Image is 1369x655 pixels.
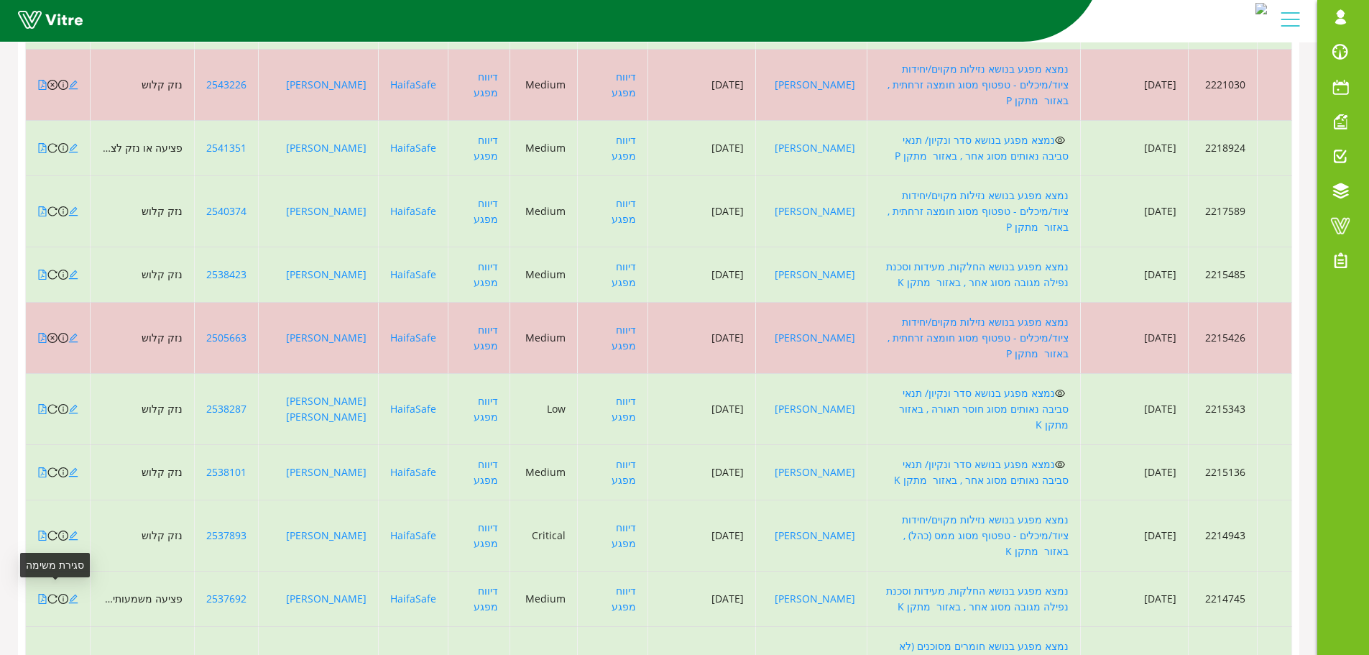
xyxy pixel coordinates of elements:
[1189,303,1258,374] td: 2215426
[68,594,78,604] span: edit
[648,50,756,121] td: [DATE]
[37,78,47,91] a: file-pdf
[142,402,183,416] span: נזק קלוש
[19,592,183,605] span: פציעה משמעותית או נזק חמור למתקן
[1081,247,1189,303] td: [DATE]
[142,267,183,281] span: נזק קלוש
[886,260,1069,289] a: נמצא מפגע בנושא החלקות, מעידות וסכנת נפילה מגובה מסוג אחר , באזור מתקן K
[68,80,78,90] span: edit
[510,572,578,627] td: Medium
[58,206,68,216] span: info-circle
[37,528,47,542] a: file-pdf
[47,206,57,216] span: reload
[612,133,636,162] a: דיווח מפגע
[648,445,756,500] td: [DATE]
[775,592,855,605] a: [PERSON_NAME]
[47,594,57,604] span: reload
[648,374,756,445] td: [DATE]
[390,204,436,218] a: HaifaSafe
[888,62,1069,107] a: נמצא מפגע בנושא נזילות מקוים/יחידות ציוד/מיכלים - טפטוף מסוג חומצה זרחתית , באזור מתקן P
[58,404,68,414] span: info-circle
[37,333,47,343] span: file-pdf
[68,206,78,216] span: edit
[390,78,436,91] a: HaifaSafe
[68,402,78,416] a: edit
[37,592,47,605] a: file-pdf
[510,303,578,374] td: Medium
[142,331,183,344] span: נזק קלוש
[286,592,367,605] a: [PERSON_NAME]
[390,528,436,542] a: HaifaSafe
[1189,572,1258,627] td: 2214745
[286,141,367,155] a: [PERSON_NAME]
[37,465,47,479] a: file-pdf
[37,141,47,155] a: file-pdf
[37,267,47,281] a: file-pdf
[206,267,246,281] a: 2538423
[286,78,367,91] a: [PERSON_NAME]
[68,531,78,541] span: edit
[1081,572,1189,627] td: [DATE]
[1255,3,1267,14] img: c0dca6a0-d8b6-4077-9502-601a54a2ea4a.jpg
[775,204,855,218] a: [PERSON_NAME]
[286,204,367,218] a: [PERSON_NAME]
[206,204,246,218] a: 2540374
[510,121,578,176] td: Medium
[888,315,1069,360] a: נמצא מפגע בנושא נזילות מקוים/יחידות ציוד/מיכלים - טפטוף מסוג חומצה זרחתית , באזור מתקן P
[206,402,246,416] a: 2538287
[886,584,1069,613] a: נמצא מפגע בנושא החלקות, מעידות וסכנת נפילה מגובה מסוג אחר , באזור מתקן K
[612,584,636,613] a: דיווח מפגע
[68,333,78,343] span: edit
[612,70,636,99] a: דיווח מפגע
[206,592,246,605] a: 2537692
[47,270,57,280] span: reload
[68,331,78,344] a: edit
[37,270,47,280] span: file-pdf
[896,386,1069,431] a: נמצא מפגע בנושא סדר ונקיון/ תנאי סביבה נאותים מסוג חוסר תאורה , באזור מתקן K
[1189,445,1258,500] td: 2215136
[58,143,68,153] span: info-circle
[286,267,367,281] a: [PERSON_NAME]
[474,323,498,352] a: דיווח מפגע
[648,121,756,176] td: [DATE]
[68,267,78,281] a: edit
[902,513,1069,558] a: נמצא מפגע בנושא נזילות מקוים/יחידות ציוד/מיכלים - טפטוף מסוג ממס (כהל) , באזור מתקן K
[37,331,47,344] a: file-pdf
[612,521,636,550] a: דיווח מפגע
[58,467,68,477] span: info-circle
[1081,445,1189,500] td: [DATE]
[775,331,855,344] a: [PERSON_NAME]
[1081,500,1189,572] td: [DATE]
[100,141,183,155] span: פציעה או נזק לציוד
[894,457,1069,487] a: נמצא מפגע בנושא סדר ונקיון/ תנאי סביבה נאותים מסוג אחר , באזור מתקן K
[510,445,578,500] td: Medium
[58,531,68,541] span: info-circle
[390,465,436,479] a: HaifaSafe
[286,331,367,344] a: [PERSON_NAME]
[510,374,578,445] td: Low
[286,465,367,479] a: [PERSON_NAME]
[775,78,855,91] a: [PERSON_NAME]
[47,467,57,477] span: reload
[1081,303,1189,374] td: [DATE]
[1189,121,1258,176] td: 2218924
[47,333,57,343] span: close-circle
[1189,500,1258,572] td: 2214943
[37,594,47,604] span: file-pdf
[37,204,47,218] a: file-pdf
[612,457,636,487] a: דיווח מפגע
[474,584,498,613] a: דיווח מפגע
[1189,176,1258,247] td: 2217589
[775,465,855,479] a: [PERSON_NAME]
[68,143,78,153] span: edit
[206,331,246,344] a: 2505663
[612,394,636,423] a: דיווח מפגע
[775,141,855,155] a: [PERSON_NAME]
[37,143,47,153] span: file-pdf
[58,594,68,604] span: info-circle
[510,50,578,121] td: Medium
[390,592,436,605] a: HaifaSafe
[1189,247,1258,303] td: 2215485
[20,553,90,577] div: סגירת משימה
[775,528,855,542] a: [PERSON_NAME]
